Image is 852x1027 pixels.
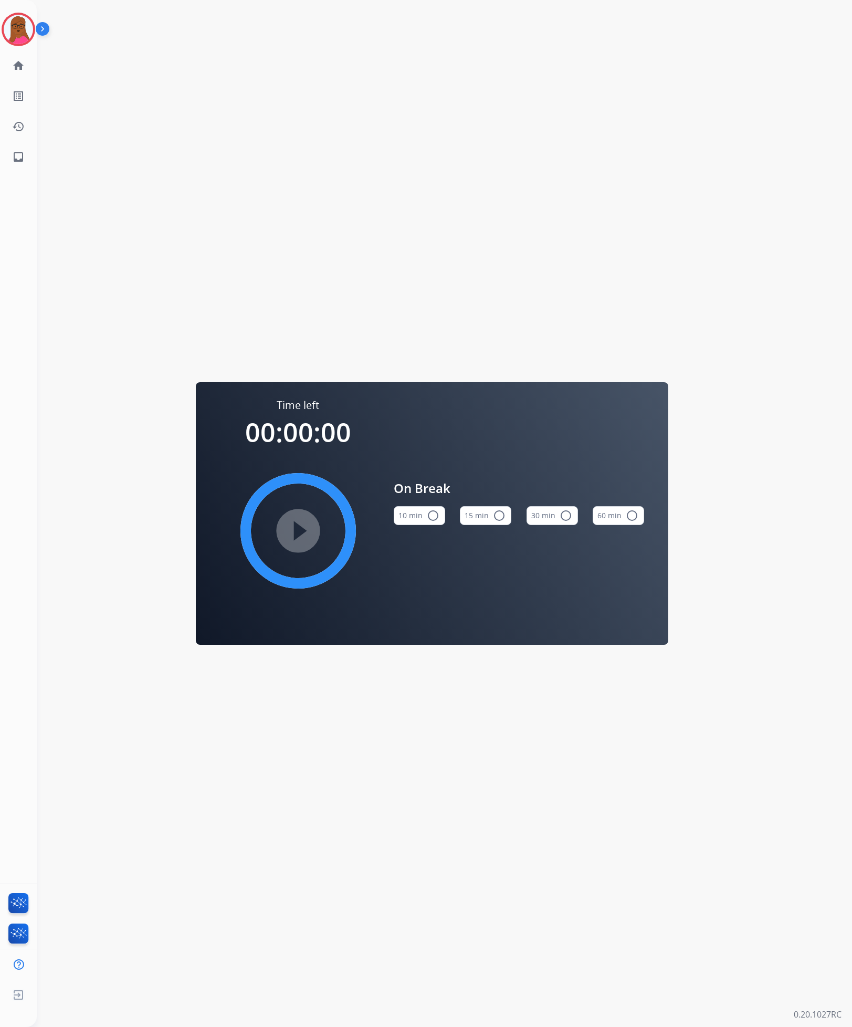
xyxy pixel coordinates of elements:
[12,120,25,133] mat-icon: history
[794,1008,842,1021] p: 0.20.1027RC
[12,90,25,102] mat-icon: list_alt
[427,509,439,522] mat-icon: radio_button_unchecked
[626,509,638,522] mat-icon: radio_button_unchecked
[560,509,572,522] mat-icon: radio_button_unchecked
[12,59,25,72] mat-icon: home
[245,414,351,450] span: 00:00:00
[460,506,511,525] button: 15 min
[4,15,33,44] img: avatar
[394,506,445,525] button: 10 min
[277,398,319,413] span: Time left
[527,506,578,525] button: 30 min
[12,151,25,163] mat-icon: inbox
[593,506,644,525] button: 60 min
[394,479,645,498] span: On Break
[493,509,506,522] mat-icon: radio_button_unchecked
